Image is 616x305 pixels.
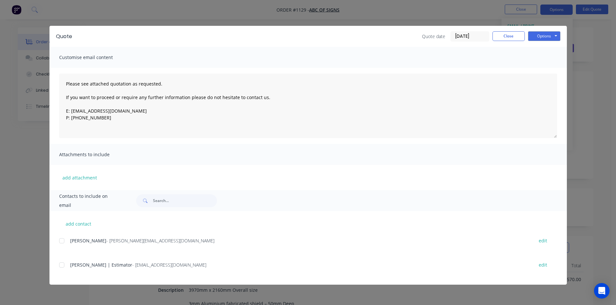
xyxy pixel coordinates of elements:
[59,150,130,159] span: Attachments to include
[70,262,132,268] span: [PERSON_NAME] | Estimator
[422,33,445,40] span: Quote date
[594,283,610,299] div: Open Intercom Messenger
[106,238,214,244] span: - [PERSON_NAME][EMAIL_ADDRESS][DOMAIN_NAME]
[59,53,130,62] span: Customise email content
[528,31,560,41] button: Options
[59,74,557,138] textarea: Please see attached quotation as requested. If you want to proceed or require any further informa...
[153,194,217,207] input: Search...
[535,260,551,269] button: edit
[59,192,120,210] span: Contacts to include on email
[56,33,72,40] div: Quote
[70,238,106,244] span: [PERSON_NAME]
[59,219,98,229] button: add contact
[492,31,525,41] button: Close
[132,262,206,268] span: - [EMAIL_ADDRESS][DOMAIN_NAME]
[535,236,551,245] button: edit
[59,173,100,182] button: add attachment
